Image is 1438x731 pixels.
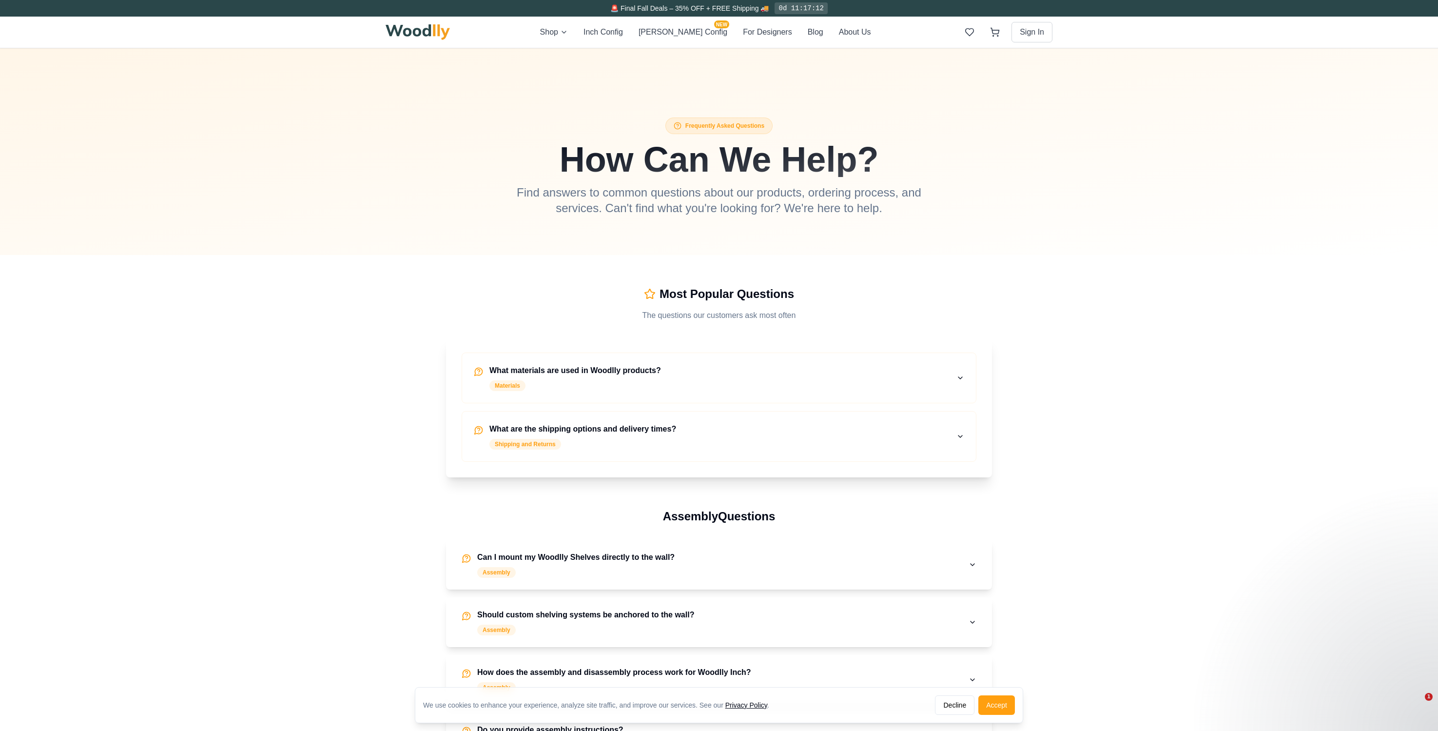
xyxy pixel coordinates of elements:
[808,26,823,38] button: Blog
[610,4,769,12] span: 🚨 Final Fall Deals – 35% OFF + FREE Shipping 🚚
[1405,693,1428,716] iframe: Intercom live chat
[446,655,992,705] button: How does the assembly and disassembly process work for Woodlly Inch?Assembly
[446,310,992,321] p: The questions our customers ask most often
[1011,22,1052,42] button: Sign In
[775,2,827,14] div: 0d 11:17:12
[583,26,623,38] button: Inch Config
[446,509,992,524] h3: Assembly Questions
[935,695,974,715] button: Decline
[423,700,777,710] div: We use cookies to enhance your experience, analyze site traffic, and improve our services. See our .
[474,412,964,461] button: What are the shipping options and delivery times?Shipping and Returns
[477,625,516,635] div: Assembly
[446,286,992,302] h3: Most Popular Questions
[489,365,661,376] h4: What materials are used in Woodlly products?
[477,682,516,693] div: Assembly
[1425,693,1433,701] span: 1
[639,26,727,38] button: [PERSON_NAME] ConfigNEW
[714,20,729,28] span: NEW
[446,540,992,590] button: Can I mount my Woodlly Shelves directly to the wall?Assembly
[489,380,525,391] div: Materials
[978,695,1015,715] button: Accept
[477,552,675,563] h4: Can I mount my Woodlly Shelves directly to the wall?
[743,26,792,38] button: For Designers
[477,667,751,678] h4: How does the assembly and disassembly process work for Woodlly Inch?
[665,118,773,134] div: Frequently Asked Questions
[489,439,561,450] div: Shipping and Returns
[446,597,992,647] button: Should custom shelving systems be anchored to the wall?Assembly
[501,185,937,216] p: Find answers to common questions about our products, ordering process, and services. Can't find w...
[474,353,964,403] button: What materials are used in Woodlly products?Materials
[489,423,676,435] h4: What are the shipping options and delivery times?
[446,142,992,177] h1: How Can We Help?
[540,26,568,38] button: Shop
[477,567,516,578] div: Assembly
[477,609,694,621] h4: Should custom shelving systems be anchored to the wall?
[386,24,450,40] img: Woodlly
[839,26,871,38] button: About Us
[725,701,767,709] a: Privacy Policy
